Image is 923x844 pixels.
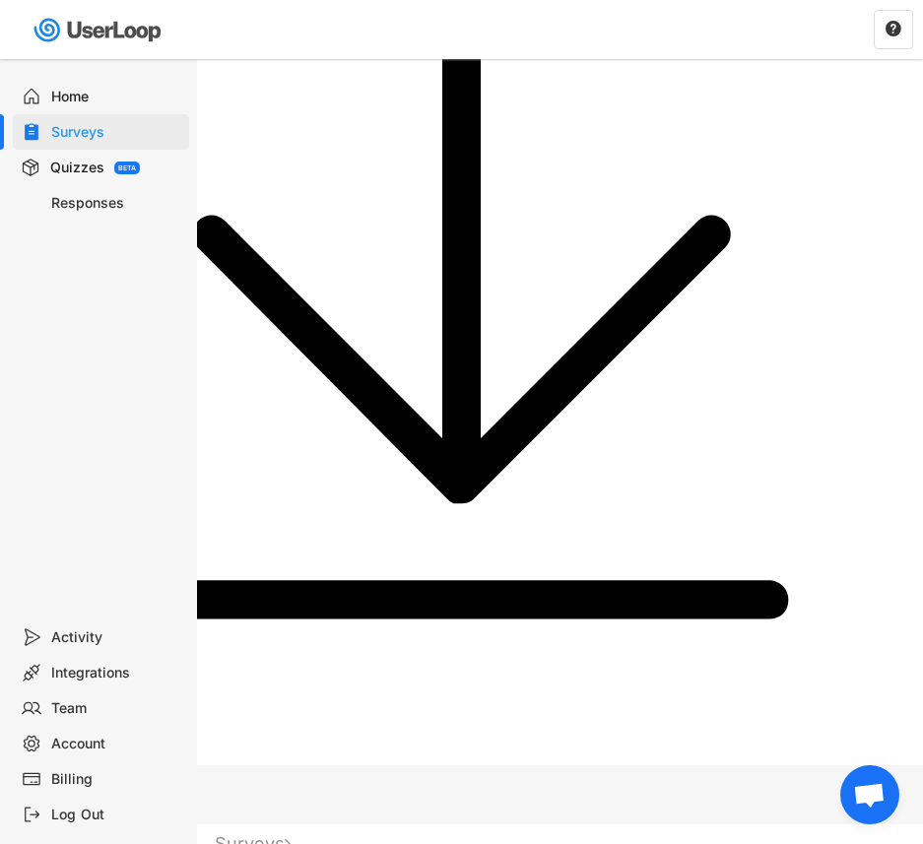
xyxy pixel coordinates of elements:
[51,123,181,142] div: Surveys
[51,88,181,106] div: Home
[51,194,181,213] div: Responses
[51,664,181,682] div: Integrations
[30,10,168,50] img: userloop-logo-01.svg
[118,164,136,171] div: BETA
[51,628,181,647] div: Activity
[51,806,181,824] div: Log Out
[885,21,902,38] button: 
[840,765,899,824] div: チャットを開く
[51,735,181,753] div: Account
[51,770,181,789] div: Billing
[51,699,181,718] div: Team
[50,159,104,177] div: Quizzes
[886,20,901,37] text: 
